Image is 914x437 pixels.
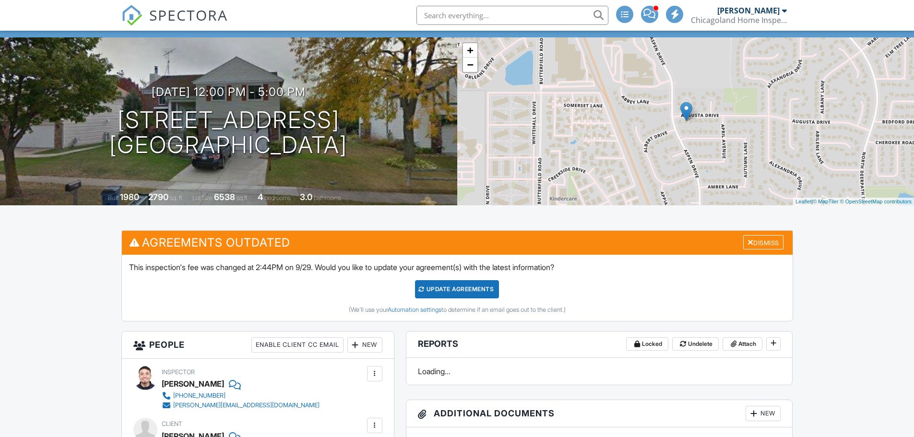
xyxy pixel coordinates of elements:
a: Zoom in [463,43,477,58]
h3: Agreements Outdated [122,231,793,254]
div: 2790 [148,192,168,202]
a: Zoom out [463,58,477,72]
div: [PHONE_NUMBER] [173,392,226,400]
a: Leaflet [795,199,811,204]
span: Inspector [162,368,195,376]
div: New [746,406,781,421]
h3: Additional Documents [406,400,793,427]
span: Built [108,194,119,201]
img: The Best Home Inspection Software - Spectora [121,5,142,26]
span: bathrooms [314,194,341,201]
div: Enable Client CC Email [251,337,344,353]
a: © MapTiler [813,199,839,204]
input: Search everything... [416,6,608,25]
span: bedrooms [264,194,291,201]
div: Update Agreements [415,280,499,298]
a: [PERSON_NAME][EMAIL_ADDRESS][DOMAIN_NAME] [162,401,320,410]
div: This inspection's fee was changed at 2:44PM on 9/29. Would you like to update your agreement(s) w... [122,255,793,321]
a: SPECTORA [121,13,228,33]
a: [PHONE_NUMBER] [162,391,320,401]
a: © OpenStreetMap contributors [840,199,912,204]
span: Lot Size [192,194,213,201]
h3: [DATE] 12:00 pm - 5:00 pm [152,85,306,98]
h1: [STREET_ADDRESS] [GEOGRAPHIC_DATA] [109,107,347,158]
div: | [793,198,914,206]
div: (We'll use your to determine if an email goes out to the client.) [129,306,785,314]
span: Client [162,420,182,427]
div: New [347,337,382,353]
div: Dismiss [743,235,783,250]
div: 1980 [120,192,139,202]
div: Chicagoland Home Inspectors, Inc. [691,15,787,25]
span: sq.ft. [237,194,249,201]
h3: People [122,331,394,359]
span: sq. ft. [170,194,183,201]
div: 6538 [214,192,235,202]
a: Automation settings [388,306,441,313]
div: [PERSON_NAME] [717,6,780,15]
div: [PERSON_NAME][EMAIL_ADDRESS][DOMAIN_NAME] [173,402,320,409]
div: 3.0 [300,192,312,202]
span: SPECTORA [149,5,228,25]
div: 4 [258,192,263,202]
div: [PERSON_NAME] [162,377,224,391]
